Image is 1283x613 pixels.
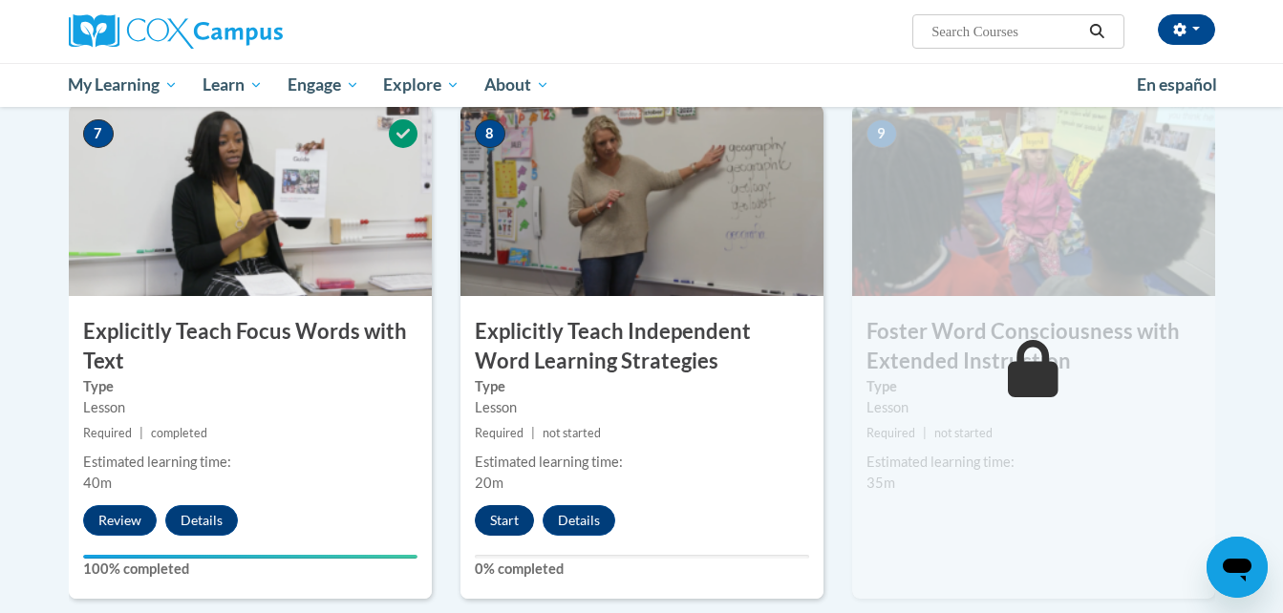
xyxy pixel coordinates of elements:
a: En español [1124,65,1230,105]
button: Account Settings [1158,14,1215,45]
span: | [923,426,927,440]
span: Engage [288,74,359,96]
label: 0% completed [475,559,809,580]
button: Start [475,505,534,536]
div: Lesson [866,397,1201,418]
span: 20m [475,475,503,491]
span: En español [1137,74,1217,95]
h3: Foster Word Consciousness with Extended Instruction [852,317,1215,376]
a: Learn [190,63,275,107]
button: Details [543,505,615,536]
div: Estimated learning time: [83,452,417,473]
button: Search [1082,20,1111,43]
div: Main menu [40,63,1244,107]
button: Review [83,505,157,536]
span: 9 [866,119,897,148]
span: Learn [203,74,263,96]
img: Course Image [69,105,432,296]
a: My Learning [56,63,191,107]
label: Type [475,376,809,397]
h3: Explicitly Teach Focus Words with Text [69,317,432,376]
span: 40m [83,475,112,491]
span: About [484,74,549,96]
span: 35m [866,475,895,491]
span: not started [543,426,601,440]
a: Explore [371,63,472,107]
button: Details [165,505,238,536]
span: completed [151,426,207,440]
div: Lesson [83,397,417,418]
input: Search Courses [930,20,1082,43]
span: 8 [475,119,505,148]
iframe: Button to launch messaging window [1207,537,1268,598]
img: Course Image [852,105,1215,296]
label: 100% completed [83,559,417,580]
span: | [139,426,143,440]
img: Course Image [460,105,823,296]
div: Your progress [83,555,417,559]
label: Type [83,376,417,397]
span: Required [83,426,132,440]
span: 7 [83,119,114,148]
label: Type [866,376,1201,397]
h3: Explicitly Teach Independent Word Learning Strategies [460,317,823,376]
span: My Learning [68,74,178,96]
a: Engage [275,63,372,107]
span: | [531,426,535,440]
span: Required [866,426,915,440]
div: Estimated learning time: [475,452,809,473]
a: Cox Campus [69,14,432,49]
div: Lesson [475,397,809,418]
div: Estimated learning time: [866,452,1201,473]
img: Cox Campus [69,14,283,49]
a: About [472,63,562,107]
span: Explore [383,74,460,96]
span: Required [475,426,524,440]
span: not started [934,426,993,440]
